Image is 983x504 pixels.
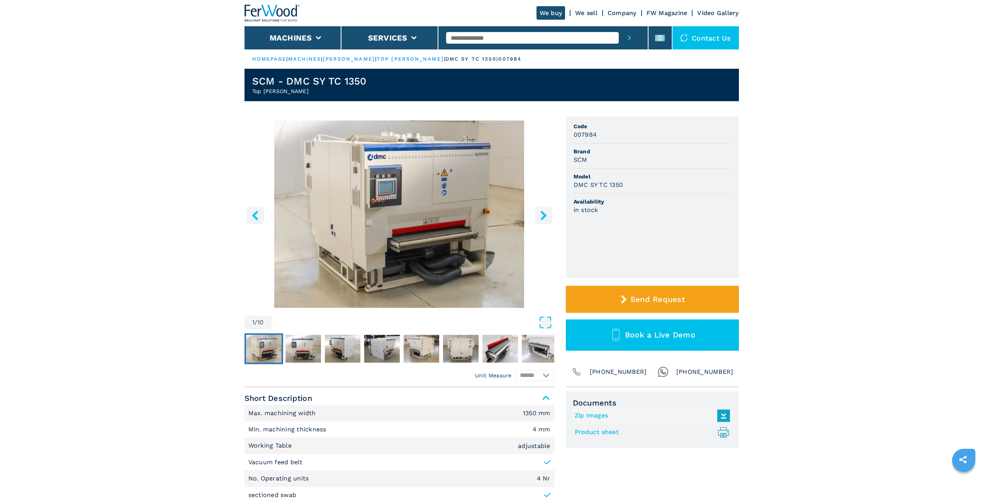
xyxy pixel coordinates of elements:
a: Zip Images [575,409,726,422]
button: Go to Slide 1 [244,333,283,364]
h3: in stock [574,205,598,214]
button: right-button [535,207,552,224]
p: Max. machining width [248,409,318,417]
img: 0c3d9b06e7f39cc33cf774eab4a5727e [246,335,282,363]
span: | [375,56,377,62]
img: 814e89d8c78dc2300b66c386e05114fa [404,335,439,363]
a: [PERSON_NAME] [323,56,375,62]
button: Go to Slide 4 [363,333,401,364]
a: We buy [536,6,565,20]
h3: DMC SY TC 1350 [574,180,623,189]
em: 4 Nr [537,475,550,482]
img: de1c029c712b1bed5a320fb0de8897eb [522,335,557,363]
p: sectioned swab [248,491,297,499]
span: 1 [252,319,255,326]
button: Book a Live Demo [566,319,739,351]
button: Go to Slide 8 [520,333,559,364]
span: Send Request [630,295,685,304]
button: Services [368,33,407,42]
p: dmc sy tc 1350 | [445,56,499,63]
a: We sell [575,9,598,17]
button: Go to Slide 3 [323,333,362,364]
span: 10 [257,319,264,326]
img: f8d79c8bbc274445f1a447999f216f1a [364,335,400,363]
img: 409549c93c023db9cc49b708d2875202 [443,335,479,363]
a: top [PERSON_NAME] [377,56,444,62]
img: Top Sanders SCM DMC SY TC 1350 [244,120,554,308]
span: Model [574,173,731,180]
button: Go to Slide 5 [402,333,441,364]
button: Go to Slide 7 [481,333,520,364]
span: | [321,56,323,62]
p: 007984 [498,56,521,63]
span: | [286,56,288,62]
img: Phone [571,367,582,377]
span: [PHONE_NUMBER] [590,367,647,377]
button: Go to Slide 6 [441,333,480,364]
p: Working Table [248,441,294,450]
a: sharethis [953,450,973,469]
div: Contact us [672,26,739,49]
span: [PHONE_NUMBER] [676,367,733,377]
h3: SCM [574,155,587,164]
button: Open Fullscreen [273,316,552,329]
img: fef126631305229d323ba9242cb3e4ae [285,335,321,363]
h1: SCM - DMC SY TC 1350 [252,75,367,87]
img: Ferwood [244,5,300,22]
a: HOMEPAGE [252,56,287,62]
button: Machines [270,33,312,42]
em: adjustable [518,443,550,449]
span: Short Description [244,391,554,405]
a: FW Magazine [647,9,688,17]
span: / [255,319,257,326]
p: Min. machining thickness [248,425,328,434]
h2: Top [PERSON_NAME] [252,87,367,95]
img: Contact us [680,34,688,42]
a: machines [288,56,321,62]
button: Send Request [566,286,739,313]
img: Whatsapp [658,367,669,377]
button: left-button [246,207,264,224]
em: Unit Measure [475,372,512,379]
h3: 007984 [574,130,597,139]
a: Video Gallery [697,9,739,17]
span: | [444,56,445,62]
button: submit-button [619,26,640,49]
nav: Thumbnail Navigation [244,333,554,364]
img: 06712ade8d9cb9b0bbffd0856025dba5 [482,335,518,363]
p: Vacuum feed belt [248,458,303,467]
em: 1350 mm [523,410,550,416]
span: Book a Live Demo [625,330,695,339]
em: 4 mm [533,426,550,433]
span: Code [574,122,731,130]
a: Company [608,9,637,17]
p: No. Operating units [248,474,311,483]
a: Product sheet [575,426,726,439]
div: Go to Slide 1 [244,120,554,308]
span: Brand [574,148,731,155]
button: Go to Slide 2 [284,333,323,364]
span: Availability [574,198,731,205]
img: 3c52435f8f3ae0b995778cfb813d4535 [325,335,360,363]
span: Documents [573,398,732,407]
div: Short Description [244,405,554,503]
